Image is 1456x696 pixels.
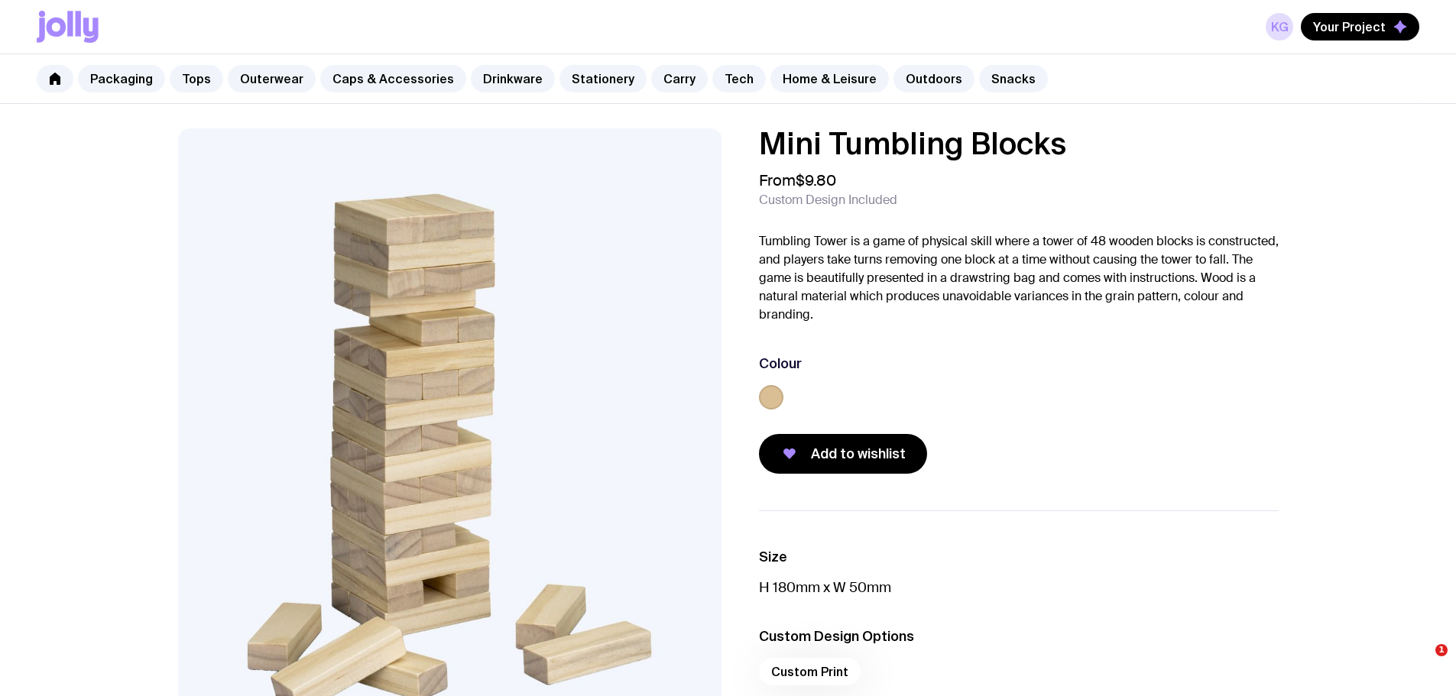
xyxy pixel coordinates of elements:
h3: Size [759,548,1279,566]
button: Add to wishlist [759,434,927,474]
a: Snacks [979,65,1048,92]
h1: Mini Tumbling Blocks [759,128,1279,159]
a: Carry [651,65,708,92]
a: Packaging [78,65,165,92]
span: From [759,171,836,189]
a: Tops [170,65,223,92]
span: $9.80 [796,170,836,190]
span: Add to wishlist [811,445,906,463]
a: Outdoors [893,65,974,92]
span: Custom Design Included [759,193,897,208]
iframe: Intercom live chat [1404,644,1441,681]
a: Caps & Accessories [320,65,466,92]
a: Home & Leisure [770,65,889,92]
h3: Custom Design Options [759,627,1279,646]
p: H 180mm x W 50mm [759,578,1279,597]
button: Your Project [1301,13,1419,40]
a: Stationery [559,65,647,92]
p: Tumbling Tower is a game of physical skill where a tower of 48 wooden blocks is constructed, and ... [759,232,1279,324]
a: KG [1266,13,1293,40]
a: Tech [712,65,766,92]
a: Drinkware [471,65,555,92]
a: Outerwear [228,65,316,92]
h3: Colour [759,354,802,373]
span: Your Project [1313,19,1386,34]
span: 1 [1435,644,1448,656]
